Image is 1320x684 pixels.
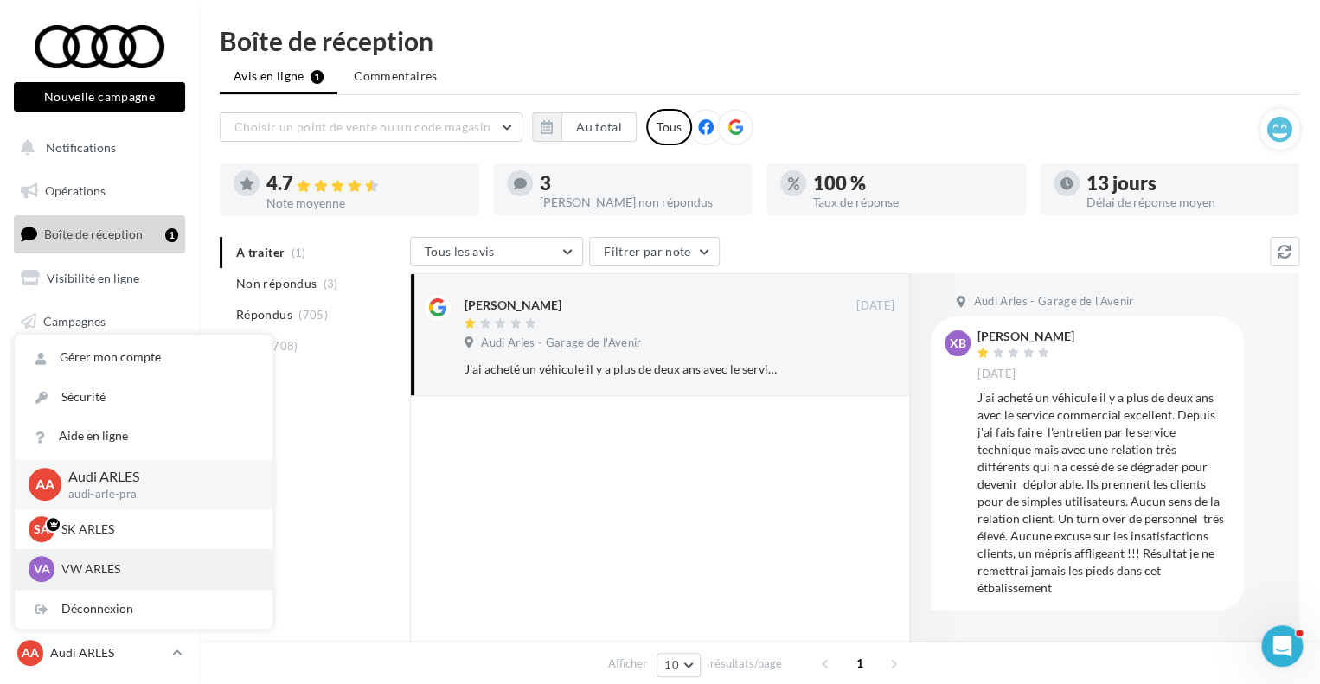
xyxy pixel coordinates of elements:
p: SK ARLES [61,521,252,538]
span: Boîte de réception [44,227,143,241]
div: Déconnexion [15,590,272,629]
a: Campagnes [10,304,189,340]
span: Choisir un point de vente ou un code magasin [234,119,490,134]
button: Au total [532,112,637,142]
button: 10 [657,653,701,677]
div: Taux de réponse [813,196,1012,208]
a: Sécurité [15,378,272,417]
div: Boîte de réception [220,28,1299,54]
span: Opérations [45,183,106,198]
span: Audi Arles - Garage de l'Avenir [481,336,641,351]
button: Tous les avis [410,237,583,266]
a: Visibilité en ligne [10,260,189,297]
span: VA [34,560,50,578]
a: Médiathèque [10,346,189,382]
span: Campagnes [43,313,106,328]
button: Au total [561,112,637,142]
a: Opérations [10,173,189,209]
span: AA [22,644,39,662]
span: (705) [298,308,328,322]
div: 1 [165,228,178,242]
div: Délai de réponse moyen [1086,196,1285,208]
span: Répondus [236,306,292,323]
span: 1 [846,649,874,677]
span: AA [35,475,54,495]
p: VW ARLES [61,560,252,578]
div: J'ai acheté un véhicule il y a plus de deux ans avec le service commercial excellent. Depuis j'ai... [977,389,1230,597]
div: 100 % [813,174,1012,193]
div: 13 jours [1086,174,1285,193]
a: AFFICHAGE PRESSE MD [10,389,189,440]
button: Notifications [10,130,182,166]
iframe: Intercom live chat [1261,625,1303,667]
button: Nouvelle campagne [14,82,185,112]
span: résultats/page [710,655,782,672]
span: Audi Arles - Garage de l'Avenir [973,294,1133,310]
span: (708) [269,339,298,353]
p: Audi ARLES [50,644,165,662]
span: [DATE] [856,298,894,314]
span: Notifications [46,140,116,155]
p: audi-arle-pra [68,487,245,502]
div: 3 [540,174,739,193]
div: 4.7 [266,174,465,194]
span: XB [950,335,966,352]
span: Commentaires [354,67,437,85]
span: SA [34,521,49,538]
a: Boîte de réception1 [10,215,189,253]
span: [DATE] [977,367,1016,382]
span: (3) [324,277,338,291]
span: Visibilité en ligne [47,271,139,285]
span: Non répondus [236,275,317,292]
button: Filtrer par note [589,237,720,266]
div: Note moyenne [266,197,465,209]
div: [PERSON_NAME] non répondus [540,196,739,208]
span: 10 [664,658,679,672]
div: [PERSON_NAME] [465,297,561,314]
button: Choisir un point de vente ou un code magasin [220,112,522,142]
a: AA Audi ARLES [14,636,185,669]
span: Tous les avis [425,244,495,259]
div: J'ai acheté un véhicule il y a plus de deux ans avec le service commercial excellent. Depuis j'ai... [465,361,782,378]
span: Afficher [608,655,647,672]
a: Gérer mon compte [15,338,272,377]
p: Audi ARLES [68,467,245,487]
div: [PERSON_NAME] [977,330,1074,342]
div: Tous [646,109,692,145]
a: Aide en ligne [15,417,272,456]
